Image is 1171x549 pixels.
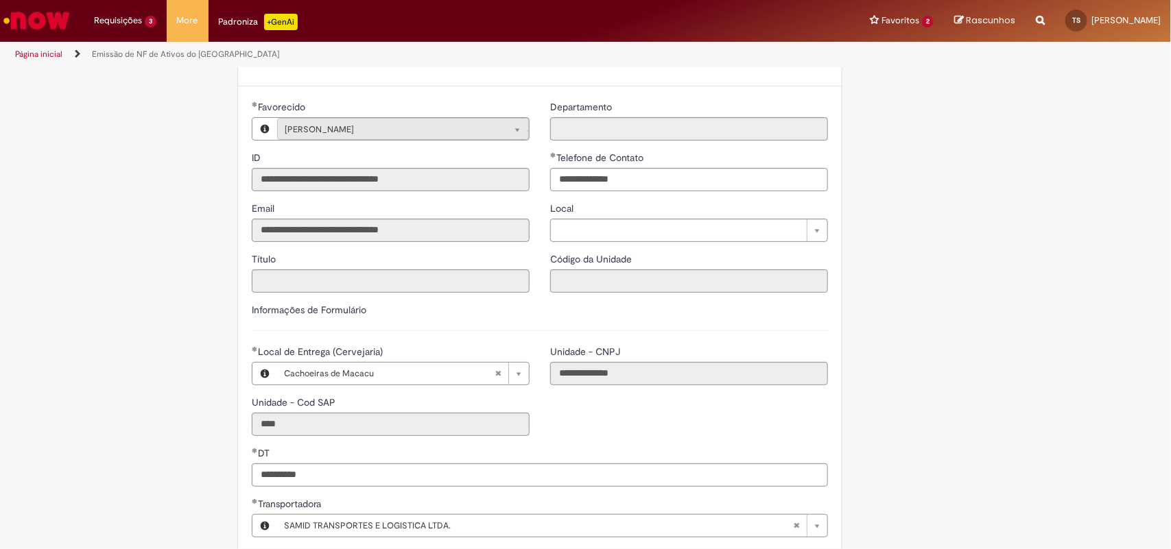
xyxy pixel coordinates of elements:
[10,42,770,67] ul: Trilhas de página
[284,363,495,385] span: Cachoeiras de Macacu
[252,252,279,266] label: Somente leitura - Título
[882,14,919,27] span: Favoritos
[252,363,277,385] button: Local de Entrega (Cervejaria), Visualizar este registro Cachoeiras de Macacu
[258,345,386,358] span: Necessários - Local de Entrega (Cervejaria)
[252,395,338,409] label: Somente leitura - Unidade - Cod SAP
[1,7,72,34] img: ServiceNow
[252,219,530,242] input: Email
[966,14,1015,27] span: Rascunhos
[258,101,308,113] span: Necessários - Favorecido
[252,463,828,487] input: DT
[252,346,258,352] span: Obrigatório Preenchido
[550,101,615,113] span: Somente leitura - Departamento
[550,345,623,358] span: Somente leitura - Unidade - CNPJ
[550,253,635,265] span: Somente leitura - Código da Unidade
[550,252,635,266] label: Somente leitura - Código da Unidade
[258,498,324,510] span: Necessários - Transportadora
[252,151,263,164] label: Somente leitura - ID
[1072,16,1080,25] span: TS
[252,498,258,504] span: Obrigatório Preenchido
[786,515,807,537] abbr: Limpar campo Transportadora
[15,49,62,60] a: Página inicial
[550,152,556,158] span: Obrigatório Preenchido
[550,100,615,114] label: Somente leitura - Departamento
[252,515,277,537] button: Transportadora, Visualizar este registro SAMID TRANSPORTES E LOGISTICA LTDA.
[252,253,279,265] span: Somente leitura - Título
[258,447,272,459] span: Somente leitura - DT
[550,117,828,141] input: Departamento
[252,269,530,293] input: Título
[284,515,793,537] span: SAMID TRANSPORTES E LOGISTICA LTDA.
[550,219,828,242] a: Limpar campo Local
[277,363,529,385] a: Cachoeiras de MacacuLimpar campo Local de Entrega (Cervejaria)
[252,151,263,164] span: Somente leitura - ID
[252,168,530,191] input: ID
[252,118,277,140] button: Favorecido, Visualizar este registro TIAGO SOARES
[922,16,934,27] span: 2
[252,448,258,453] span: Obrigatório Preenchido
[277,515,827,537] a: SAMID TRANSPORTES E LOGISTICA LTDA.Limpar campo Transportadora
[550,362,828,385] input: Unidade - CNPJ
[92,49,279,60] a: Emissão de NF de Ativos do [GEOGRAPHIC_DATA]
[954,14,1015,27] a: Rascunhos
[177,14,198,27] span: More
[550,269,828,293] input: Código da Unidade
[285,119,494,141] span: [PERSON_NAME]
[264,14,298,30] p: +GenAi
[550,345,623,358] label: Somente leitura - Unidade - CNPJ
[252,413,530,436] input: Unidade - Cod SAP
[550,202,576,215] span: Local
[94,14,142,27] span: Requisições
[219,14,298,30] div: Padroniza
[488,363,508,385] abbr: Limpar campo Local de Entrega (Cervejaria)
[556,151,646,164] span: Telefone de Contato
[1091,14,1161,26] span: [PERSON_NAME]
[145,16,156,27] span: 3
[252,304,366,316] label: Informações de Formulário
[277,118,529,140] a: [PERSON_NAME]Limpar campo Favorecido
[252,101,258,107] span: Obrigatório Preenchido
[252,202,277,215] label: Somente leitura - Email
[252,100,308,114] label: Somente leitura - Necessários - Favorecido
[550,168,828,191] input: Telefone de Contato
